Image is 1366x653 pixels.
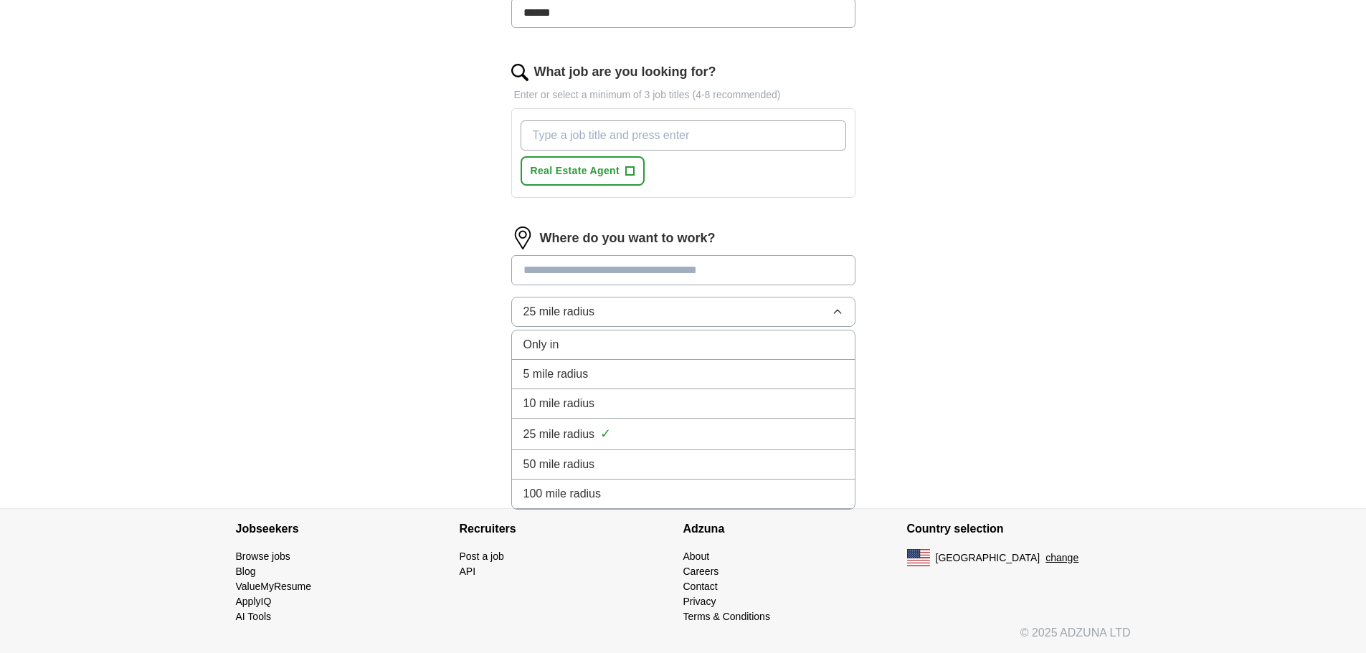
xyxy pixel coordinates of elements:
[236,550,290,562] a: Browse jobs
[511,87,855,103] p: Enter or select a minimum of 3 job titles (4-8 recommended)
[540,229,716,248] label: Where do you want to work?
[936,550,1040,566] span: [GEOGRAPHIC_DATA]
[907,549,930,566] img: US flag
[511,64,528,81] img: search.png
[683,611,770,622] a: Terms & Conditions
[460,550,504,562] a: Post a job
[534,62,716,82] label: What job are you looking for?
[523,485,602,502] span: 100 mile radius
[600,424,611,444] span: ✓
[521,120,846,151] input: Type a job title and press enter
[683,581,718,592] a: Contact
[224,624,1142,653] div: © 2025 ADZUNA LTD
[460,566,476,577] a: API
[1045,550,1078,566] button: change
[523,366,589,383] span: 5 mile radius
[236,596,272,607] a: ApplyIQ
[683,566,719,577] a: Careers
[523,303,595,320] span: 25 mile radius
[236,611,272,622] a: AI Tools
[683,596,716,607] a: Privacy
[511,297,855,327] button: 25 mile radius
[683,550,710,562] a: About
[523,426,595,443] span: 25 mile radius
[236,581,312,592] a: ValueMyResume
[511,227,534,249] img: location.png
[907,509,1131,549] h4: Country selection
[521,156,645,186] button: Real Estate Agent
[531,163,620,178] span: Real Estate Agent
[236,566,256,577] a: Blog
[523,456,595,473] span: 50 mile radius
[523,336,559,353] span: Only in
[523,395,595,412] span: 10 mile radius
